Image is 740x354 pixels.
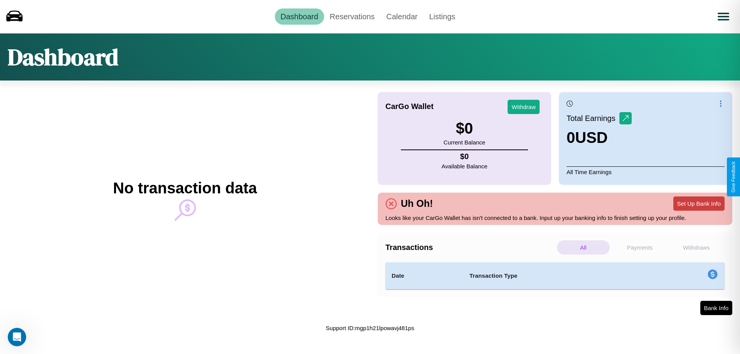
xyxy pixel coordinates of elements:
[567,111,619,125] p: Total Earnings
[8,328,26,346] iframe: Intercom live chat
[324,8,381,25] a: Reservations
[444,137,485,148] p: Current Balance
[673,196,725,211] button: Set Up Bank Info
[469,271,644,280] h4: Transaction Type
[442,161,488,171] p: Available Balance
[614,240,666,255] p: Payments
[385,243,555,252] h4: Transactions
[385,262,725,289] table: simple table
[508,100,540,114] button: Withdraw
[380,8,423,25] a: Calendar
[397,198,437,209] h4: Uh Oh!
[423,8,461,25] a: Listings
[567,166,725,177] p: All Time Earnings
[670,240,723,255] p: Withdraws
[713,6,734,27] button: Open menu
[557,240,610,255] p: All
[385,102,434,111] h4: CarGo Wallet
[8,41,118,73] h1: Dashboard
[700,301,732,315] button: Bank Info
[392,271,457,280] h4: Date
[567,129,632,146] h3: 0 USD
[275,8,324,25] a: Dashboard
[326,323,414,333] p: Support ID: mgp1h21lpowavj481ps
[731,161,736,193] div: Give Feedback
[113,180,257,197] h2: No transaction data
[442,152,488,161] h4: $ 0
[385,213,725,223] p: Looks like your CarGo Wallet has isn't connected to a bank. Input up your banking info to finish ...
[444,120,485,137] h3: $ 0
